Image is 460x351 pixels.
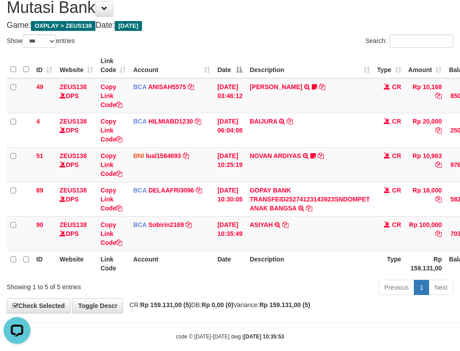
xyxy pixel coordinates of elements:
span: CR [392,83,401,90]
a: Copy lual1584693 to clipboard [183,152,189,159]
td: DPS [56,113,97,147]
strong: Rp 159.131,00 (5) [140,301,191,308]
a: Copy ANISAH5575 to clipboard [188,83,194,90]
td: [DATE] 03:46:12 [214,78,246,113]
th: Account [129,251,214,276]
a: Copy Rp 20,000 to clipboard [435,127,442,134]
td: DPS [56,78,97,113]
a: Copy Rp 18,000 to clipboard [435,196,442,203]
th: Type: activate to sort column ascending [374,53,405,78]
a: Copy ASIYAH to clipboard [282,221,288,228]
a: 1 [414,280,429,295]
a: DELAAFRI3096 [148,187,194,194]
a: Next [429,280,453,295]
a: [PERSON_NAME] [249,83,302,90]
a: ZEUS138 [60,187,87,194]
a: lual1584693 [146,152,181,159]
td: [DATE] 10:35:49 [214,216,246,251]
th: Link Code: activate to sort column ascending [97,53,129,78]
th: Description [246,251,373,276]
td: Rp 100,000 [405,216,446,251]
a: Copy Rp 100,000 to clipboard [435,230,442,237]
span: CR [392,118,401,125]
a: Previous [378,280,414,295]
label: Search: [365,34,453,48]
h4: Game: Date: [7,21,453,30]
td: Rp 20,000 [405,113,446,147]
th: Link Code [97,251,129,276]
span: 4 [36,118,40,125]
label: Show entries [7,34,75,48]
a: Copy DELAAFRI3096 to clipboard [196,187,202,194]
input: Search: [390,34,453,48]
td: Rp 18,000 [405,182,446,216]
a: GOPAY BANK TRANSFEID25274123143923SNDOMPET ANAK BANGSA [249,187,370,212]
span: OXPLAY > ZEUS138 [31,21,95,31]
th: Website: activate to sort column ascending [56,53,97,78]
a: ZEUS138 [60,118,87,125]
a: ASIYAH [249,221,273,228]
span: BCA [133,187,146,194]
th: ID: activate to sort column ascending [33,53,56,78]
a: NOVAN ARDIYAS [249,152,301,159]
button: Open LiveChat chat widget [4,4,30,30]
td: [DATE] 06:04:08 [214,113,246,147]
th: Account: activate to sort column ascending [129,53,214,78]
span: CR: DB: Variance: [125,301,310,308]
a: ZEUS138 [60,221,87,228]
span: CR [392,152,401,159]
span: CR [392,221,401,228]
td: DPS [56,147,97,182]
span: 51 [36,152,43,159]
a: Check Selected [7,298,71,313]
a: HILMIABD1230 [148,118,193,125]
small: code © [DATE]-[DATE] dwg | [176,334,284,340]
a: Copy Link Code [100,187,122,212]
th: Date [214,251,246,276]
span: 49 [36,83,43,90]
td: [DATE] 10:25:19 [214,147,246,182]
a: Copy NOVAN ARDIYAS to clipboard [318,152,324,159]
a: Copy Link Code [100,118,122,143]
td: Rp 10,963 [405,147,446,182]
th: Type [374,251,405,276]
span: BCA [133,221,146,228]
th: Rp 159.131,00 [405,251,446,276]
th: Description: activate to sort column ascending [246,53,373,78]
span: CR [392,187,401,194]
th: Website [56,251,97,276]
a: Copy Rp 10,168 to clipboard [435,92,442,99]
th: Amount: activate to sort column ascending [405,53,446,78]
a: Copy BAIJURA to clipboard [287,118,293,125]
span: BCA [133,83,146,90]
span: 89 [36,187,43,194]
span: BNI [133,152,144,159]
td: DPS [56,182,97,216]
span: BCA [133,118,146,125]
a: Copy INA PAUJANAH to clipboard [319,83,325,90]
a: Toggle Descr [72,298,123,313]
td: Rp 10,168 [405,78,446,113]
strong: Rp 0,00 (0) [202,301,233,308]
a: Copy Link Code [100,152,122,177]
span: 90 [36,221,43,228]
a: Copy Link Code [100,221,122,246]
a: Copy Rp 10,963 to clipboard [435,161,442,168]
a: Copy HILMIABD1230 to clipboard [195,118,201,125]
th: ID [33,251,56,276]
strong: [DATE] 10:35:53 [244,334,284,340]
strong: Rp 159.131,00 (5) [259,301,310,308]
select: Showentries [22,34,56,48]
a: BAIJURA [249,118,277,125]
div: Showing 1 to 5 of 5 entries [7,279,185,291]
a: Copy GOPAY BANK TRANSFEID25274123143923SNDOMPET ANAK BANGSA to clipboard [306,205,312,212]
a: ZEUS138 [60,152,87,159]
a: ZEUS138 [60,83,87,90]
a: Copy Link Code [100,83,122,108]
td: DPS [56,216,97,251]
th: Date: activate to sort column descending [214,53,246,78]
a: Sobirin2169 [148,221,184,228]
a: Copy Sobirin2169 to clipboard [185,221,192,228]
td: [DATE] 10:30:05 [214,182,246,216]
a: ANISAH5575 [148,83,186,90]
